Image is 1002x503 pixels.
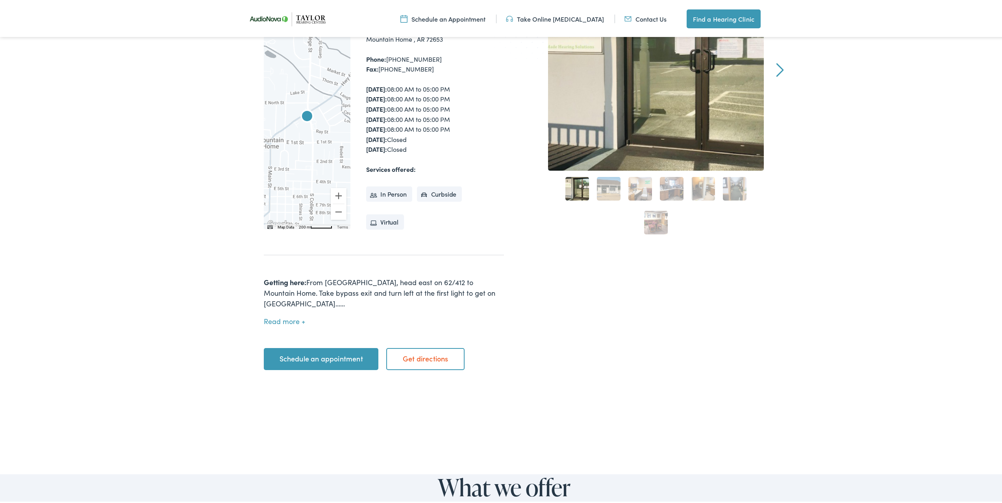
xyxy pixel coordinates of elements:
div: From [GEOGRAPHIC_DATA], head east on 62/412 to Mountain Home. Take bypass exit and turn left at t... [264,275,504,307]
a: 1 [565,175,589,199]
button: Zoom out [331,203,346,218]
strong: Fax: [366,63,378,72]
img: utility icon [506,13,513,22]
strong: [DATE]: [366,103,387,112]
button: Read more [264,316,305,324]
strong: [DATE]: [366,93,387,101]
a: Schedule an Appointment [400,13,485,22]
a: 5 [691,175,715,199]
strong: Services offered: [366,163,416,172]
a: Open this area in Google Maps (opens a new window) [266,217,292,228]
img: utility icon [624,13,632,22]
a: Terms (opens in new tab) [337,223,348,228]
img: Google [266,217,292,228]
strong: Phone: [366,53,386,62]
a: 3 [628,175,652,199]
li: In Person [366,185,412,201]
strong: [DATE]: [366,113,387,122]
a: 7 [644,209,668,233]
a: Next [776,61,784,76]
a: Contact Us [624,13,667,22]
strong: [DATE]: [366,83,387,92]
span: 200 m [299,223,310,228]
a: 6 [723,175,746,199]
li: Virtual [366,213,404,228]
strong: [DATE]: [366,143,387,152]
button: Map Data [278,223,294,228]
strong: [DATE]: [366,133,387,142]
img: utility icon [400,13,407,22]
div: [PHONE_NUMBER] [PHONE_NUMBER] [366,53,504,73]
div: AudioNova [298,106,317,125]
a: Get directions [386,346,465,368]
strong: Getting here: [264,276,306,286]
button: Zoom in [331,186,346,202]
button: Map Scale: 200 m per 52 pixels [296,222,335,228]
a: 4 [660,175,683,199]
a: Schedule an appointment [264,346,378,368]
a: 2 [597,175,620,199]
strong: [DATE]: [366,123,387,132]
li: Curbside [417,185,462,201]
a: Find a Hearing Clinic [687,8,761,27]
a: Take Online [MEDICAL_DATA] [506,13,604,22]
div: 08:00 AM to 05:00 PM 08:00 AM to 05:00 PM 08:00 AM to 05:00 PM 08:00 AM to 05:00 PM 08:00 AM to 0... [366,83,504,153]
button: Keyboard shortcuts [267,223,273,228]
